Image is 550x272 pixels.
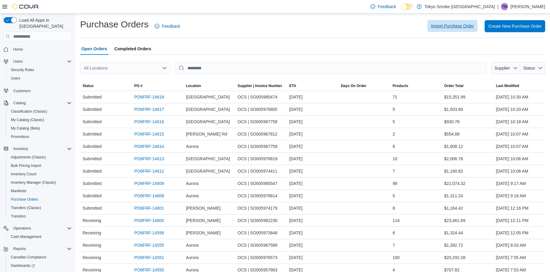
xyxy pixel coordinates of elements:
span: Catalog [11,99,72,107]
a: PO6FRF-14613 [134,155,164,162]
span: Canadian Compliance [8,254,72,261]
a: Feedback [368,1,398,13]
div: [DATE] 12:05 PM [494,227,545,239]
a: PO6FRF-14617 [134,106,164,113]
div: OCS | SO005976805 [235,103,287,115]
span: Operations [13,226,31,231]
button: Promotions [6,133,74,141]
span: 2 [393,130,395,138]
div: OCS | SO005974411 [235,165,287,177]
div: OCS | SO005967812 [235,128,287,140]
button: Purchase Orders [6,195,74,204]
button: Open list of options [162,66,167,70]
span: Security Roles [11,67,34,72]
a: Security Roles [8,66,36,73]
span: Submitted [83,205,102,212]
span: Import Purchase Order [431,23,474,29]
span: Customers [11,87,72,94]
span: Dashboards [11,263,35,268]
span: Last Modified [496,83,519,88]
span: Products [393,83,408,88]
div: $15,351.99 [442,91,493,103]
div: [DATE] [287,140,338,152]
div: OCS | SO005976814 [235,190,287,202]
span: Days On Order [341,83,366,88]
div: [DATE] [287,252,338,264]
span: Catalog [13,101,26,105]
span: Cash Management [11,234,41,239]
a: Dashboards [8,262,37,269]
a: PO6FRF-14600 [134,217,164,224]
button: Catalog [11,99,28,107]
a: Promotions [8,133,32,140]
span: My Catalog (Classic) [11,117,44,122]
a: PO6FRF-14615 [134,130,164,138]
div: [DATE] 8:03 AM [494,239,545,251]
a: PO6FRF-14608 [134,192,164,199]
span: My Catalog (Classic) [8,116,72,123]
input: Dark Mode [401,4,414,10]
div: [DATE] [287,91,338,103]
div: $23,461.69 [442,214,493,227]
span: Order Total [444,83,464,88]
button: Classification (Classic) [6,107,74,116]
div: OCS | SO005985474 [235,91,287,103]
span: 10 [393,155,398,162]
span: Create New Purchase Order [488,23,542,29]
span: Cash Management [8,233,72,240]
a: PO6FRF-14555 [134,242,164,249]
span: Submitted [83,93,102,101]
a: Users [8,75,23,82]
span: My Catalog (Beta) [8,125,72,132]
div: [DATE] 10:07 AM [494,140,545,152]
span: Home [13,47,23,52]
input: This is a search bar. After typing your query, hit enter to filter the results lower in the page. [175,62,486,74]
span: Status [523,66,535,70]
span: TM [502,3,507,10]
div: [DATE] 12:16 PM [494,202,545,214]
button: Inventory [1,145,74,153]
span: 71 [393,93,398,101]
span: Receiving [83,254,101,261]
button: My Catalog (Classic) [6,116,74,124]
button: Inventory [11,145,30,152]
button: Order Total [442,81,493,91]
span: [PERSON_NAME] [186,229,221,236]
div: [DATE] 10:20 AM [494,103,545,115]
button: Security Roles [6,66,74,74]
span: Receiving [83,229,101,236]
a: Canadian Compliance [8,254,49,261]
button: Inventory Count [6,170,74,178]
span: [GEOGRAPHIC_DATA] [186,106,230,113]
div: OCS | SO005976819 [235,153,287,165]
div: [DATE] [287,227,338,239]
span: Classification (Classic) [11,109,47,114]
span: Submitted [83,143,102,150]
span: Manifests [11,189,26,193]
span: Dashboards [8,262,72,269]
span: 8 [393,143,395,150]
span: Bulk Pricing Import [11,163,41,168]
span: 5 [393,106,395,113]
button: Users [6,74,74,83]
span: Inventory [13,146,28,151]
a: Feedback [152,20,183,32]
button: Users [11,58,25,65]
span: Submitted [83,167,102,175]
span: 7 [393,242,395,249]
a: Cash Management [8,233,44,240]
div: [DATE] [287,103,338,115]
div: [DATE] [287,165,338,177]
div: [DATE] [287,116,338,128]
div: OCS | SO005974179 [235,202,287,214]
span: Aurora [186,242,199,249]
a: Purchase Orders [8,196,41,203]
div: [DATE] [287,177,338,189]
a: Adjustments (Classic) [8,154,48,161]
span: Purchase Orders [11,197,38,202]
span: Users [13,59,23,64]
span: Users [11,76,20,81]
button: Cash Management [6,233,74,241]
span: Customers [13,89,31,93]
button: Status [520,62,545,74]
